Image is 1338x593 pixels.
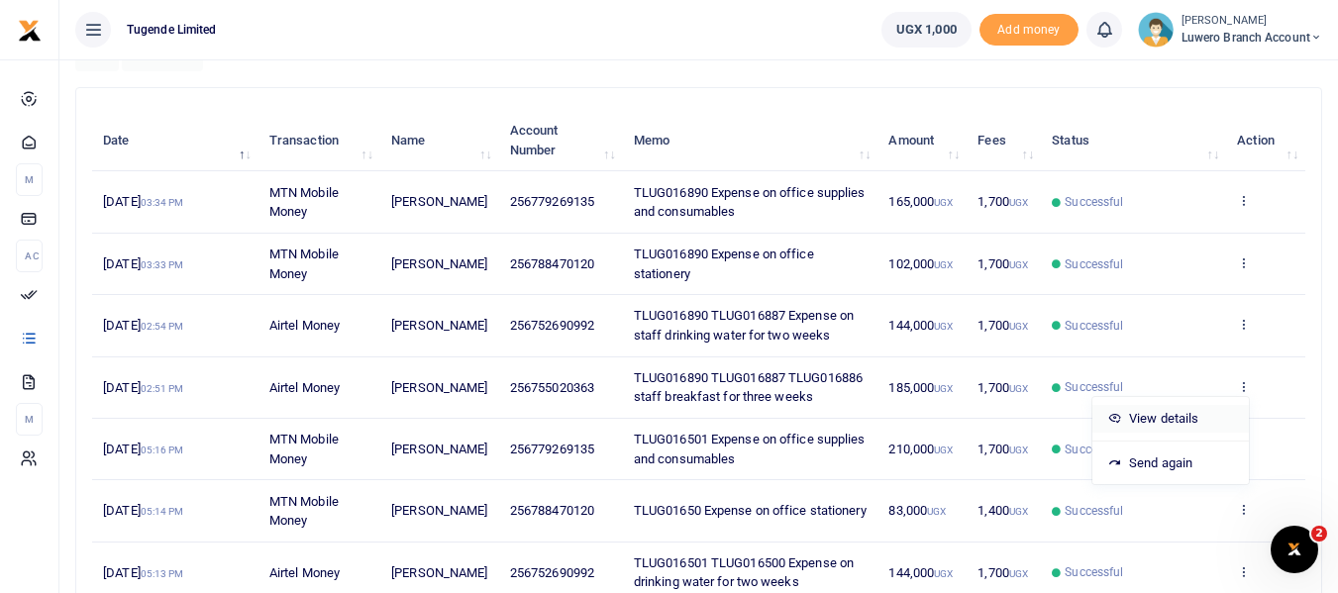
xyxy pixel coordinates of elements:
span: 102,000 [888,256,953,271]
small: [PERSON_NAME] [1182,13,1322,30]
small: UGX [934,568,953,579]
span: [PERSON_NAME] [391,503,487,518]
span: [PERSON_NAME] [391,380,487,395]
span: MTN Mobile Money [269,494,339,529]
th: Account Number: activate to sort column ascending [499,110,623,171]
span: 185,000 [888,380,953,395]
small: UGX [934,197,953,208]
span: [PERSON_NAME] [391,565,487,580]
span: TLUG01650 Expense on office stationery [634,503,867,518]
th: Memo: activate to sort column ascending [623,110,878,171]
span: 256779269135 [510,194,594,209]
span: Successful [1065,193,1123,211]
span: [DATE] [103,380,183,395]
a: View details [1092,405,1249,433]
span: UGX 1,000 [896,20,957,40]
small: 03:34 PM [141,197,184,208]
span: 256755020363 [510,380,594,395]
span: Airtel Money [269,380,340,395]
small: UGX [934,383,953,394]
span: 256779269135 [510,442,594,456]
span: TLUG016501 TLUG016500 Expense on drinking water for two weeks [634,555,854,590]
span: 1,700 [978,256,1028,271]
th: Transaction: activate to sort column ascending [258,110,380,171]
small: UGX [1009,445,1028,455]
img: profile-user [1138,12,1174,48]
span: MTN Mobile Money [269,432,339,466]
a: Add money [979,21,1079,36]
a: Send again [1092,449,1249,477]
a: UGX 1,000 [881,12,972,48]
span: 256752690992 [510,318,594,333]
span: Airtel Money [269,318,340,333]
span: [DATE] [103,503,183,518]
th: Amount: activate to sort column ascending [877,110,967,171]
th: Name: activate to sort column ascending [380,110,499,171]
th: Action: activate to sort column ascending [1226,110,1305,171]
span: Successful [1065,502,1123,520]
small: 02:51 PM [141,383,184,394]
small: UGX [1009,568,1028,579]
span: Add money [979,14,1079,47]
span: 1,400 [978,503,1028,518]
th: Date: activate to sort column descending [92,110,258,171]
span: 210,000 [888,442,953,456]
span: [DATE] [103,194,183,209]
small: 03:33 PM [141,259,184,270]
img: logo-small [18,19,42,43]
small: 02:54 PM [141,321,184,332]
small: 05:14 PM [141,506,184,517]
span: Tugende Limited [119,21,225,39]
small: UGX [1009,197,1028,208]
li: Wallet ballance [874,12,979,48]
a: logo-small logo-large logo-large [18,22,42,37]
small: UGX [934,321,953,332]
li: M [16,163,43,196]
span: [DATE] [103,256,183,271]
span: 1,700 [978,194,1028,209]
span: Successful [1065,441,1123,458]
span: TLUG016890 Expense on office stationery [634,247,814,281]
small: 05:16 PM [141,445,184,455]
li: Ac [16,240,43,272]
small: UGX [1009,321,1028,332]
span: TLUG016501 Expense on office supplies and consumables [634,432,866,466]
span: 1,700 [978,380,1028,395]
span: 1,700 [978,442,1028,456]
small: UGX [1009,383,1028,394]
span: 144,000 [888,565,953,580]
span: [PERSON_NAME] [391,194,487,209]
span: TLUG016890 Expense on office supplies and consumables [634,185,866,220]
span: Successful [1065,255,1123,273]
th: Fees: activate to sort column ascending [967,110,1041,171]
iframe: Intercom live chat [1271,526,1318,573]
span: [DATE] [103,318,183,333]
span: 256788470120 [510,256,594,271]
th: Status: activate to sort column ascending [1041,110,1226,171]
span: TLUG016890 TLUG016887 Expense on staff drinking water for two weeks [634,308,854,343]
small: UGX [927,506,946,517]
span: 165,000 [888,194,953,209]
span: 256788470120 [510,503,594,518]
li: M [16,403,43,436]
span: 1,700 [978,318,1028,333]
small: UGX [934,259,953,270]
small: 05:13 PM [141,568,184,579]
span: 83,000 [888,503,946,518]
span: MTN Mobile Money [269,247,339,281]
span: Successful [1065,563,1123,581]
span: Luwero Branch Account [1182,29,1322,47]
small: UGX [934,445,953,455]
span: MTN Mobile Money [269,185,339,220]
span: Airtel Money [269,565,340,580]
li: Toup your wallet [979,14,1079,47]
span: [PERSON_NAME] [391,442,487,456]
span: 256752690992 [510,565,594,580]
span: [PERSON_NAME] [391,256,487,271]
span: Successful [1065,378,1123,396]
span: 144,000 [888,318,953,333]
a: profile-user [PERSON_NAME] Luwero Branch Account [1138,12,1322,48]
span: TLUG016890 TLUG016887 TLUG016886 staff breakfast for three weeks [634,370,863,405]
small: UGX [1009,259,1028,270]
span: [DATE] [103,442,183,456]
